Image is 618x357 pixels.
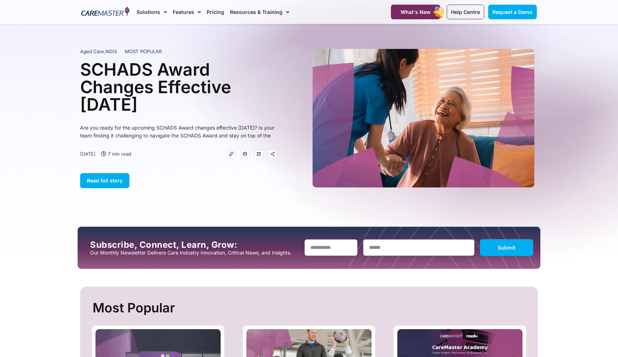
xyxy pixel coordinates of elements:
h2: Most Popular [93,297,527,318]
span: NDIS [106,49,117,54]
a: Help Centre [447,5,484,19]
h2: Subscribe, Connect, Learn, Grow: [90,240,299,250]
span: Request a Demo [492,9,533,15]
span: What's New [401,9,431,15]
img: CareMaster Logo [81,7,129,17]
span: Submit [498,245,515,251]
time: [DATE] [80,151,95,157]
span: Read full story [87,177,123,183]
h1: SCHADS Award Changes Effective [DATE] [80,61,277,113]
img: A heartwarming moment where a support worker in a blue uniform, with a stethoscope draped over he... [313,49,534,187]
span: Help Centre [451,9,480,15]
span: , [80,49,117,54]
p: Are you ready for the upcoming SCHADS Award changes effective [DATE]? Is your team finding it cha... [80,124,277,140]
p: Our Monthly Newsletter Delivers Care Industry Innovation, Critical News, and Insights. [90,250,299,256]
a: What's New [391,5,440,19]
span: MOST POPULAR [125,48,162,55]
button: Submit [480,239,533,256]
a: Request a Demo [488,5,537,19]
a: Read full story [80,173,129,188]
span: Aged Care [80,49,104,54]
span: 7 min read [106,150,131,158]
